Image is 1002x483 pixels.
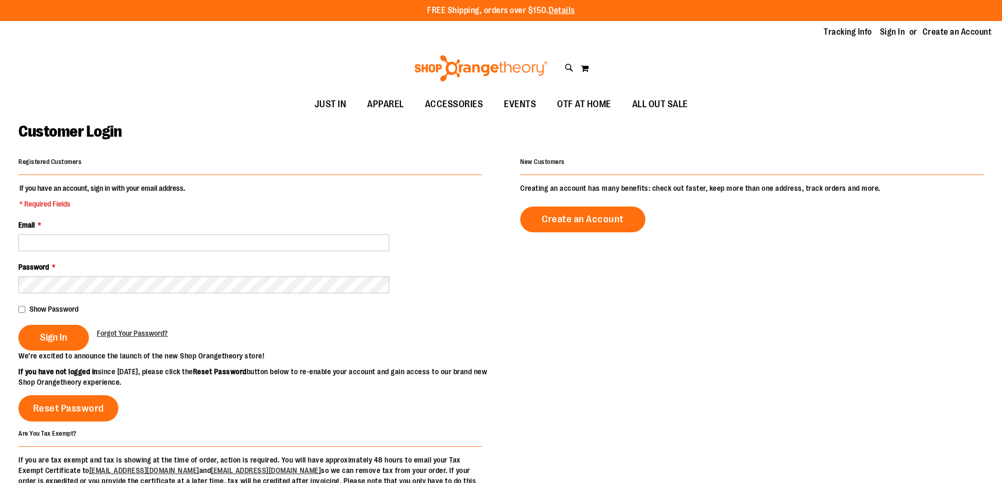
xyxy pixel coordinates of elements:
[89,466,199,475] a: [EMAIL_ADDRESS][DOMAIN_NAME]
[520,158,565,166] strong: New Customers
[97,328,168,338] a: Forgot Your Password?
[18,158,82,166] strong: Registered Customers
[542,213,624,225] span: Create an Account
[33,403,104,414] span: Reset Password
[193,367,247,376] strong: Reset Password
[211,466,321,475] a: [EMAIL_ADDRESS][DOMAIN_NAME]
[18,366,501,387] p: since [DATE], please click the button below to re-enable your account and gain access to our bran...
[413,55,549,81] img: Shop Orangetheory
[557,93,611,116] span: OTF AT HOME
[880,26,905,38] a: Sign In
[427,5,575,17] p: FREE Shipping, orders over $150.
[425,93,483,116] span: ACCESSORIES
[18,325,89,351] button: Sign In
[520,207,645,232] a: Create an Account
[18,221,35,229] span: Email
[923,26,992,38] a: Create an Account
[29,305,78,313] span: Show Password
[367,93,404,116] span: APPAREL
[549,6,575,15] a: Details
[18,351,501,361] p: We’re excited to announce the launch of the new Shop Orangetheory store!
[520,183,984,193] p: Creating an account has many benefits: check out faster, keep more than one address, track orders...
[18,183,186,209] legend: If you have an account, sign in with your email address.
[18,263,49,271] span: Password
[18,429,77,437] strong: Are You Tax Exempt?
[632,93,688,116] span: ALL OUT SALE
[18,122,122,140] span: Customer Login
[18,367,98,376] strong: If you have not logged in
[824,26,872,38] a: Tracking Info
[97,329,168,337] span: Forgot Your Password?
[504,93,536,116] span: EVENTS
[40,332,67,343] span: Sign In
[19,199,185,209] span: * Required Fields
[315,93,347,116] span: JUST IN
[18,395,118,422] a: Reset Password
